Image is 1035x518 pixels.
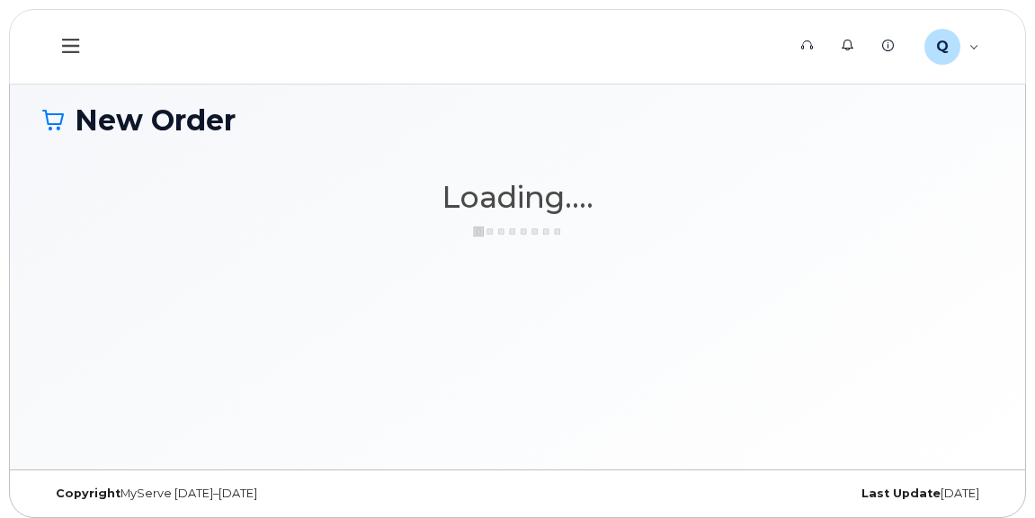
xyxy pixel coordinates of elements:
h1: Loading.... [42,181,993,213]
strong: Last Update [861,487,941,500]
div: [DATE] [518,487,994,501]
strong: Copyright [56,487,120,500]
img: ajax-loader-3a6953c30dc77f0bf724df975f13086db4f4c1262e45940f03d1251963f1bf2e.gif [473,225,563,238]
h1: New Order [42,104,993,136]
div: MyServe [DATE]–[DATE] [42,487,518,501]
